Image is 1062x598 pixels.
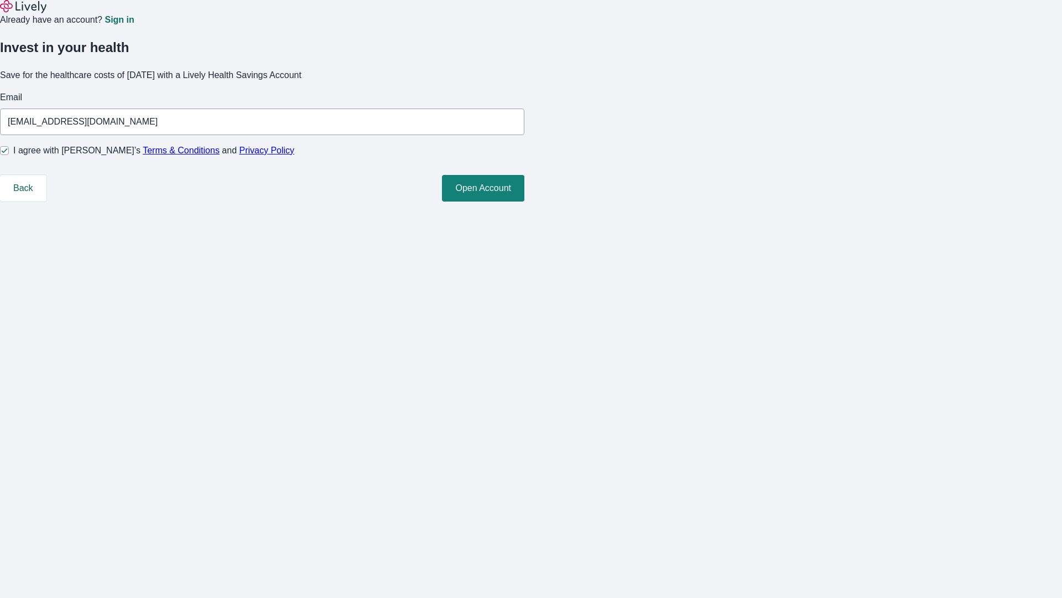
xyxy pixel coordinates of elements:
a: Terms & Conditions [143,146,220,155]
a: Sign in [105,16,134,24]
button: Open Account [442,175,524,202]
a: Privacy Policy [240,146,295,155]
span: I agree with [PERSON_NAME]’s and [13,144,294,157]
